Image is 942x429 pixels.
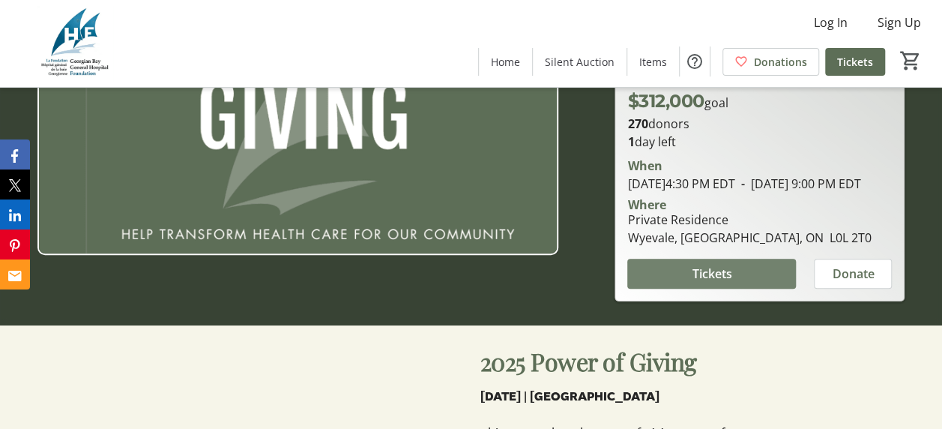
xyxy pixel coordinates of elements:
[627,229,871,247] div: Wyevale, [GEOGRAPHIC_DATA], ON L0L 2T0
[722,48,819,76] a: Donations
[878,13,921,31] span: Sign Up
[627,175,734,192] span: [DATE] 4:30 PM EDT
[754,54,807,70] span: Donations
[837,54,873,70] span: Tickets
[897,47,924,74] button: Cart
[627,115,647,132] b: 270
[545,54,615,70] span: Silent Auction
[627,211,871,229] div: Private Residence
[491,54,520,70] span: Home
[627,133,892,151] p: day left
[627,133,634,150] span: 1
[802,10,860,34] button: Log In
[627,199,665,211] div: Where
[479,48,532,76] a: Home
[734,175,860,192] span: [DATE] 9:00 PM EDT
[480,388,659,405] strong: [DATE] | [GEOGRAPHIC_DATA]
[832,265,874,283] span: Donate
[734,175,750,192] span: -
[627,157,662,175] div: When
[627,259,796,289] button: Tickets
[627,115,892,133] p: donors
[627,88,728,115] p: goal
[825,48,885,76] a: Tickets
[680,46,710,76] button: Help
[814,13,848,31] span: Log In
[480,345,697,377] span: 2025 Power of Giving
[639,54,667,70] span: Items
[9,6,142,81] img: Georgian Bay General Hospital Foundation's Logo
[627,90,704,112] span: $312,000
[692,265,731,283] span: Tickets
[866,10,933,34] button: Sign Up
[627,48,679,76] a: Items
[814,259,892,289] button: Donate
[533,48,627,76] a: Silent Auction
